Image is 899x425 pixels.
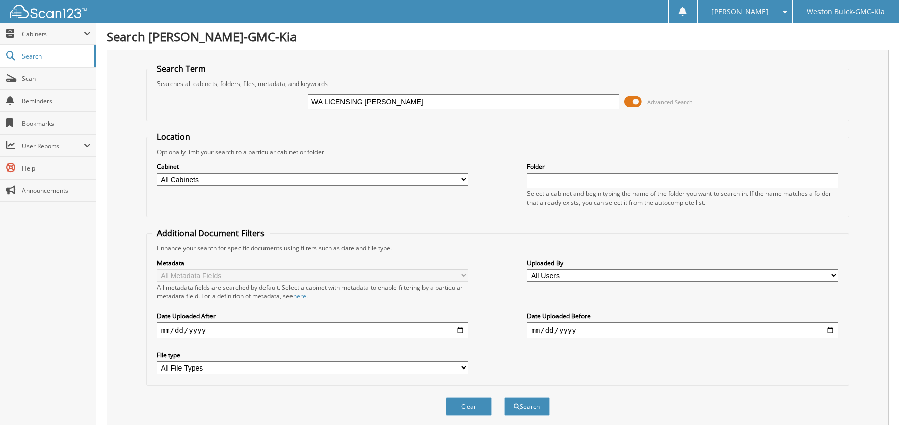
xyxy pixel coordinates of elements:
label: Folder [527,162,838,171]
span: Advanced Search [647,98,693,106]
input: end [527,322,838,338]
div: All metadata fields are searched by default. Select a cabinet with metadata to enable filtering b... [157,283,468,300]
span: Scan [22,74,91,83]
h1: Search [PERSON_NAME]-GMC-Kia [107,28,889,45]
span: Bookmarks [22,119,91,128]
legend: Additional Document Filters [152,228,270,239]
span: Reminders [22,97,91,105]
input: start [157,322,468,338]
span: [PERSON_NAME] [711,9,769,15]
label: Date Uploaded Before [527,311,838,320]
legend: Search Term [152,63,211,74]
button: Clear [446,397,492,416]
div: Optionally limit your search to a particular cabinet or folder [152,148,844,156]
label: Cabinet [157,162,468,171]
span: Help [22,164,91,173]
label: Metadata [157,259,468,267]
img: scan123-logo-white.svg [10,5,87,18]
div: Enhance your search for specific documents using filters such as date and file type. [152,244,844,252]
a: here [293,292,306,300]
span: Cabinets [22,30,84,38]
div: Select a cabinet and begin typing the name of the folder you want to search in. If the name match... [527,189,838,207]
label: File type [157,351,468,359]
span: Weston Buick-GMC-Kia [807,9,885,15]
div: Searches all cabinets, folders, files, metadata, and keywords [152,79,844,88]
label: Uploaded By [527,259,838,267]
legend: Location [152,131,195,143]
button: Search [504,397,550,416]
span: Search [22,52,89,61]
span: User Reports [22,141,84,150]
span: Announcements [22,186,91,195]
label: Date Uploaded After [157,311,468,320]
